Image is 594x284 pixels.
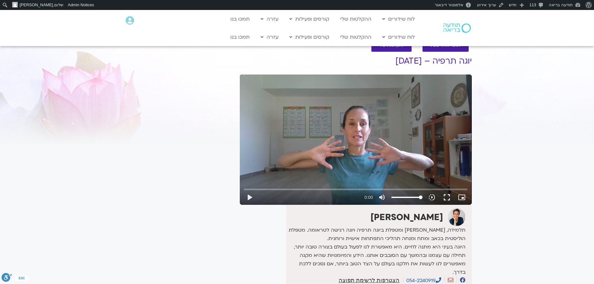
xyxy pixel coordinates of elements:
[20,2,53,7] span: [PERSON_NAME]
[443,23,471,33] img: תודעה בריאה
[379,13,418,25] a: לוח שידורים
[379,43,404,48] span: להקלטות שלי
[240,56,472,66] h1: יוגה תרפיה – [DATE]
[337,31,374,43] a: ההקלטות שלי
[448,208,466,226] img: יעל אלנברג
[287,226,465,277] p: תלמידה, [PERSON_NAME] ומטפלת ביוגה תרפיה ויוגה רגישה לטראומה. מטפלת הוליסטית בכאב ומתח ומנחה תהלי...
[337,13,374,25] a: ההקלטות שלי
[258,31,282,43] a: עזרה
[258,13,282,25] a: עזרה
[370,211,443,223] strong: [PERSON_NAME]
[339,277,399,283] a: הצטרפות לרשימת תפוצה
[227,13,253,25] a: תמכו בנו
[406,277,441,284] a: 054-2240919
[286,13,332,25] a: קורסים ופעילות
[430,43,461,48] span: לספריית ה-VOD
[227,31,253,43] a: תמכו בנו
[286,31,332,43] a: קורסים ופעילות
[379,31,418,43] a: לוח שידורים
